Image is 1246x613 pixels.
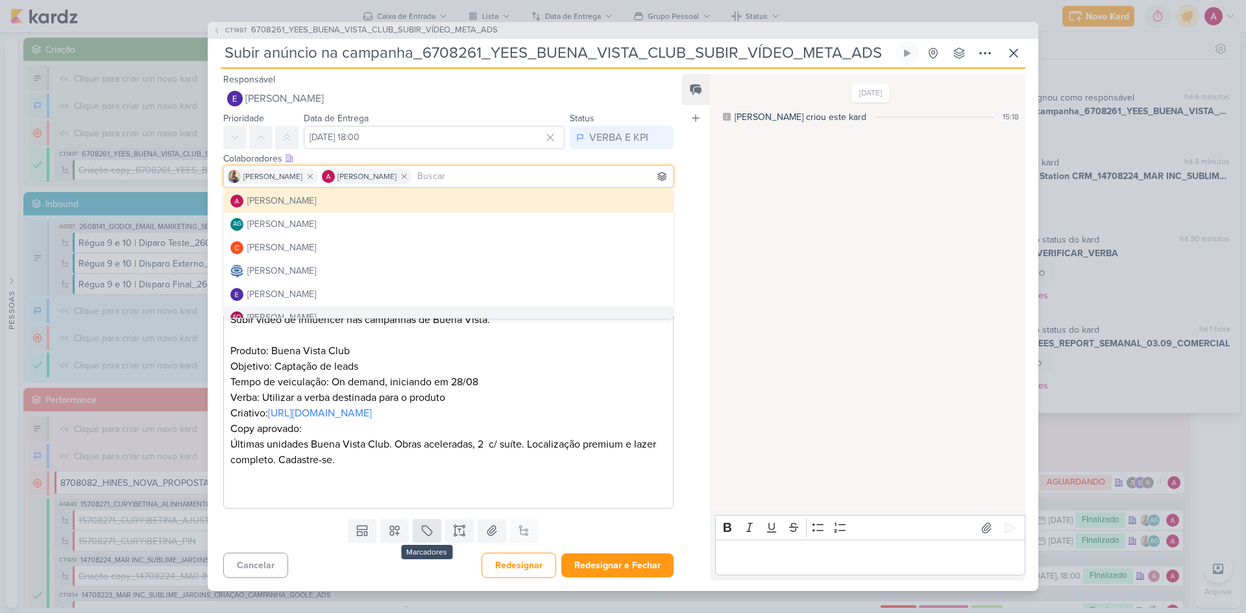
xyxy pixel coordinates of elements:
button: Redesignar [482,553,556,578]
button: CT1497 6708261_YEES_BUENA_VISTA_CLUB_SUBIR_VÍDEO_META_ADS [213,24,498,37]
div: [PERSON_NAME] [247,311,316,324]
img: Eduardo Quaresma [230,288,243,301]
div: Fabio Oliveira [230,311,243,324]
p: FO [233,315,241,321]
button: [PERSON_NAME] [224,189,673,213]
div: Editor toolbar [715,515,1025,540]
button: Redesignar e Fechar [561,553,674,577]
span: [PERSON_NAME] [243,171,302,182]
button: AG [PERSON_NAME] [224,213,673,236]
span: CT1497 [223,25,249,35]
div: [PERSON_NAME] [247,287,316,301]
button: [PERSON_NAME] [223,87,674,110]
input: Buscar [415,169,670,184]
img: Alessandra Gomes [230,195,243,208]
p: Subir vídeo de influencer nas campanhas de Buena Vista. Produto: Buena Vista Club Objetivo: Capta... [230,281,666,390]
label: Responsável [223,74,275,85]
div: Marcadores [401,545,452,559]
p: AG [233,221,241,228]
div: VERBA E KPI [589,130,648,145]
span: 6708261_YEES_BUENA_VISTA_CLUB_SUBIR_VÍDEO_META_ADS [251,24,498,37]
input: Select a date [304,126,565,149]
div: Colaboradores [223,152,674,165]
div: Ligar relógio [902,48,912,58]
label: Data de Entrega [304,113,369,124]
div: Editor editing area: main [223,270,674,509]
img: Alessandra Gomes [322,170,335,183]
input: Kard Sem Título [221,42,893,65]
button: [PERSON_NAME] [224,259,673,283]
div: [PERSON_NAME] [247,194,316,208]
div: [PERSON_NAME] criou este kard [735,110,866,124]
label: Status [570,113,594,124]
button: VERBA E KPI [570,126,674,149]
a: [URL][DOMAIN_NAME] [268,407,372,420]
span: Últimas unidades Buena Vista Club. Obras aceleradas, 2 c/ suíte. Localização premium e lazer comp... [230,438,656,466]
div: [PERSON_NAME] [247,264,316,278]
span: [PERSON_NAME] [337,171,397,182]
div: 15:18 [1003,111,1019,123]
div: Editor editing area: main [715,540,1025,575]
button: Cancelar [223,553,288,578]
span: [PERSON_NAME] [245,91,324,106]
div: Aline Gimenez Graciano [230,218,243,231]
button: FO [PERSON_NAME] [224,306,673,330]
button: [PERSON_NAME] [224,236,673,259]
img: Eduardo Quaresma [227,91,243,106]
img: Caroline Traven De Andrade [230,265,243,278]
img: Iara Santos [228,170,241,183]
button: [PERSON_NAME] [224,283,673,306]
div: [PERSON_NAME] [247,241,316,254]
p: Verba: Utilizar a verba destinada para o produto Criativo: Copy aprovado: [230,390,666,499]
label: Prioridade [223,113,264,124]
div: [PERSON_NAME] [247,217,316,231]
img: Carlos Massari [230,241,243,254]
